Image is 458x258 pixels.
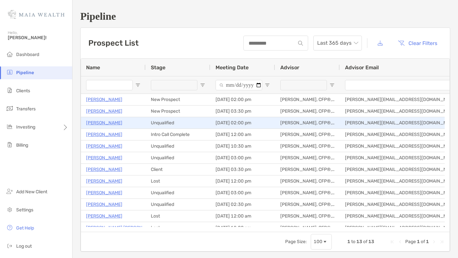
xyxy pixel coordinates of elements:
[317,36,358,50] span: Last 365 days
[210,210,275,222] div: [DATE] 12:00 am
[6,105,14,112] img: transfers icon
[86,189,122,197] p: [PERSON_NAME]
[314,239,322,244] div: 100
[16,207,33,213] span: Settings
[421,239,425,244] span: of
[86,64,100,71] span: Name
[16,70,34,75] span: Pipeline
[210,117,275,129] div: [DATE] 02:00 pm
[86,177,122,185] a: [PERSON_NAME]
[405,239,416,244] span: Page
[6,68,14,76] img: pipeline icon
[86,119,122,127] a: [PERSON_NAME]
[439,239,444,244] div: Last Page
[146,152,210,163] div: Unqualified
[146,175,210,187] div: Lost
[6,86,14,94] img: clients icon
[210,187,275,198] div: [DATE] 03:00 pm
[88,39,139,48] h3: Prospect List
[16,88,30,94] span: Clients
[86,107,122,115] a: [PERSON_NAME]
[275,164,340,175] div: [PERSON_NAME], CFP®, CDFA®
[210,175,275,187] div: [DATE] 12:00 pm
[210,222,275,233] div: [DATE] 12:00 am
[86,212,122,220] p: [PERSON_NAME]
[390,239,395,244] div: First Page
[275,175,340,187] div: [PERSON_NAME], CFP®, CDFA®
[285,239,307,244] div: Page Size:
[86,165,122,174] a: [PERSON_NAME]
[146,117,210,129] div: Unqualified
[200,83,205,88] button: Open Filter Menu
[298,41,303,46] img: input icon
[280,64,299,71] span: Advisor
[8,35,68,40] span: [PERSON_NAME]!
[146,106,210,117] div: New Prospect
[426,239,429,244] span: 1
[151,64,165,71] span: Stage
[16,189,47,195] span: Add New Client
[6,224,14,231] img: get-help icon
[146,164,210,175] div: Client
[347,239,350,244] span: 1
[86,130,122,139] a: [PERSON_NAME]
[146,187,210,198] div: Unqualified
[16,124,35,130] span: Investing
[16,243,32,249] span: Log out
[210,164,275,175] div: [DATE] 03:30 pm
[16,106,36,112] span: Transfers
[6,141,14,149] img: billing icon
[146,199,210,210] div: Unqualified
[86,95,122,104] a: [PERSON_NAME]
[275,199,340,210] div: [PERSON_NAME], CFP®, CDFA®
[210,140,275,152] div: [DATE] 10:30 am
[393,36,442,50] button: Clear Filters
[431,239,437,244] div: Next Page
[16,52,39,57] span: Dashboard
[397,239,403,244] div: Previous Page
[86,224,160,232] a: [PERSON_NAME] [PERSON_NAME]
[275,187,340,198] div: [PERSON_NAME], CFP®, CDFA®
[146,94,210,105] div: New Prospect
[6,187,14,195] img: add_new_client icon
[86,142,122,150] a: [PERSON_NAME]
[6,50,14,58] img: dashboard icon
[80,10,450,22] h1: Pipeline
[275,152,340,163] div: [PERSON_NAME], CFP®, CDFA®
[275,222,340,233] div: [PERSON_NAME], CFP®, CDFA®
[275,117,340,129] div: [PERSON_NAME], CFP®, CDFA®
[135,83,140,88] button: Open Filter Menu
[210,152,275,163] div: [DATE] 03:00 pm
[6,123,14,130] img: investing icon
[275,94,340,105] div: [PERSON_NAME], CFP®, CDFA®
[210,199,275,210] div: [DATE] 02:30 pm
[146,210,210,222] div: Lost
[275,210,340,222] div: [PERSON_NAME], CFP®, CDFA®
[210,94,275,105] div: [DATE] 02:00 pm
[216,64,249,71] span: Meeting Date
[210,129,275,140] div: [DATE] 12:00 am
[275,129,340,140] div: [PERSON_NAME], CFP®, CDFA®
[86,154,122,162] a: [PERSON_NAME]
[146,140,210,152] div: Unqualified
[146,129,210,140] div: Intro Call Complete
[6,206,14,213] img: settings icon
[275,140,340,152] div: [PERSON_NAME], CFP®, CDFA®
[216,80,262,90] input: Meeting Date Filter Input
[86,80,133,90] input: Name Filter Input
[345,64,379,71] span: Advisor Email
[6,242,14,250] img: logout icon
[86,200,122,208] p: [PERSON_NAME]
[16,142,28,148] span: Billing
[351,239,355,244] span: to
[368,239,374,244] span: 13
